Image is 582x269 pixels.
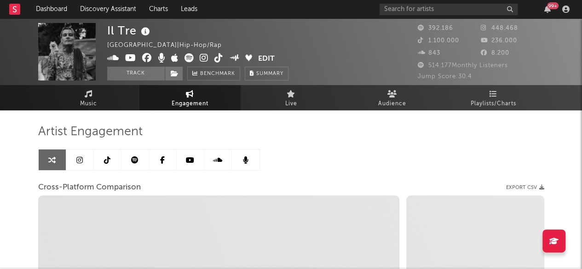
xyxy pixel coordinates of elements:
span: Playlists/Charts [471,98,516,109]
div: 99 + [547,2,559,9]
span: Engagement [172,98,208,109]
span: Music [80,98,97,109]
span: 392.186 [418,25,453,31]
span: 236.000 [481,38,517,44]
span: Benchmark [200,69,235,80]
span: 514.177 Monthly Listeners [418,63,508,69]
input: Search for artists [380,4,518,15]
button: Track [107,67,165,80]
button: Export CSV [506,185,544,190]
span: Artist Engagement [38,126,143,137]
span: 843 [418,50,440,56]
span: Jump Score: 30.4 [418,74,472,80]
button: Summary [245,67,288,80]
a: Music [38,85,139,110]
button: Edit [258,53,275,65]
span: 1.100.000 [418,38,459,44]
a: Playlists/Charts [443,85,544,110]
div: [GEOGRAPHIC_DATA] | Hip-Hop/Rap [107,40,232,51]
button: 99+ [544,6,551,13]
span: Audience [378,98,406,109]
a: Engagement [139,85,241,110]
span: Cross-Platform Comparison [38,182,141,193]
span: 8.200 [481,50,509,56]
span: 448.468 [481,25,518,31]
a: Benchmark [187,67,240,80]
a: Live [241,85,342,110]
span: Live [285,98,297,109]
a: Audience [342,85,443,110]
div: Il Tre [107,23,152,38]
span: Summary [256,71,283,76]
